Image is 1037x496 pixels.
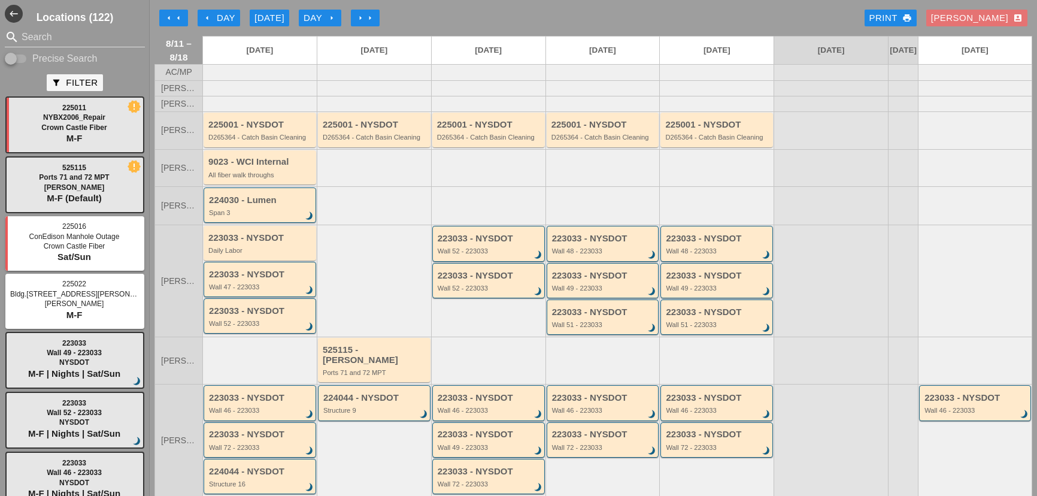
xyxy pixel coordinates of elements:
span: [PERSON_NAME] [161,99,196,108]
div: 223033 - NYSDOT [209,306,313,316]
div: 223033 - NYSDOT [666,307,769,317]
i: brightness_3 [532,444,545,458]
i: brightness_3 [303,481,316,494]
span: M-F | Nights | Sat/Sun [28,368,120,379]
div: Wall 52 - 223033 [209,320,313,327]
button: [DATE] [250,10,289,26]
i: arrow_right [356,13,365,23]
a: [DATE] [918,37,1032,64]
span: [PERSON_NAME] [161,201,196,210]
div: 223033 - NYSDOT [552,234,656,244]
div: Wall 46 - 223033 [666,407,769,414]
div: Wall 72 - 223033 [666,444,769,451]
div: Wall 46 - 223033 [209,407,313,414]
span: Bldg.[STREET_ADDRESS][PERSON_NAME] [10,290,157,298]
span: [PERSON_NAME] [161,436,196,445]
div: 223033 - NYSDOT [209,270,313,280]
div: Wall 46 - 223033 [438,407,541,414]
i: search [5,30,19,44]
div: 223033 - NYSDOT [552,430,656,440]
i: brightness_3 [131,435,144,448]
div: 223033 - NYSDOT [209,393,313,403]
span: [PERSON_NAME] [161,84,196,93]
div: 223033 - NYSDOT [438,430,541,440]
div: 225001 - NYSDOT [208,120,313,130]
div: Day [202,11,235,25]
i: arrow_left [202,13,212,23]
div: D265364 - Catch Basin Cleaning [665,134,770,141]
i: arrow_left [164,13,174,23]
span: NYSDOT [59,358,89,367]
span: NYBX2006_Repair [43,113,105,122]
i: brightness_3 [646,408,659,421]
i: brightness_3 [760,408,773,421]
i: brightness_3 [303,210,316,223]
button: [PERSON_NAME] [926,10,1027,26]
button: Move Ahead 1 Week [351,10,380,26]
div: Wall 48 - 223033 [552,247,656,255]
span: Crown Castle Fiber [41,123,107,132]
div: Wall 72 - 223033 [552,444,656,451]
span: M-F | Nights | Sat/Sun [28,428,120,438]
a: [DATE] [546,37,660,64]
i: brightness_3 [760,322,773,335]
span: NYSDOT [59,418,89,427]
div: Wall 49 - 223033 [666,285,769,292]
span: 225022 [62,280,86,288]
i: brightness_3 [646,285,659,298]
div: 223033 - NYSDOT [666,430,769,440]
div: Span 3 [209,209,313,216]
span: Sat/Sun [57,252,91,262]
a: [DATE] [889,37,918,64]
i: brightness_3 [532,408,545,421]
div: Structure 9 [323,407,427,414]
i: arrow_right [327,13,336,23]
div: 223033 - NYSDOT [438,234,541,244]
span: [PERSON_NAME] [161,356,196,365]
div: 225001 - NYSDOT [437,120,542,130]
i: brightness_3 [532,481,545,494]
span: [PERSON_NAME] [45,300,104,308]
span: Wall 52 - 223033 [47,409,102,417]
div: 223033 - NYSDOT [666,234,769,244]
div: 223033 - NYSDOT [438,271,541,281]
i: brightness_3 [532,249,545,262]
div: Wall 72 - 223033 [438,480,541,488]
div: Wall 47 - 223033 [209,283,313,291]
span: M-F [66,310,83,320]
button: Day [299,10,341,26]
button: Day [198,10,240,26]
div: 223033 - NYSDOT [208,233,313,243]
span: [PERSON_NAME] [161,126,196,135]
a: [DATE] [774,37,888,64]
i: brightness_3 [760,249,773,262]
span: NYSDOT [59,479,89,487]
div: Wall 49 - 223033 [552,285,656,292]
div: 223033 - NYSDOT [666,393,769,403]
i: filter_alt [51,78,61,87]
div: D265364 - Catch Basin Cleaning [437,134,542,141]
span: 8/11 – 8/18 [161,37,196,64]
input: Search [22,28,128,47]
div: 223033 - NYSDOT [209,430,313,440]
button: Shrink Sidebar [5,5,23,23]
span: 525115 [62,164,86,172]
span: 223033 [62,339,86,347]
div: [PERSON_NAME] [931,11,1023,25]
a: [DATE] [660,37,774,64]
div: Filter [51,76,98,90]
div: Wall 46 - 223033 [552,407,656,414]
div: 223033 - NYSDOT [924,393,1027,403]
div: 223033 - NYSDOT [552,307,656,317]
span: M-F [66,133,83,143]
span: 225011 [62,104,86,112]
i: brightness_3 [646,322,659,335]
div: D265364 - Catch Basin Cleaning [208,134,313,141]
div: 525115 - [PERSON_NAME] [323,345,427,365]
div: Wall 46 - 223033 [924,407,1027,414]
div: 223033 - NYSDOT [438,467,541,477]
span: [PERSON_NAME] [161,164,196,173]
div: Wall 51 - 223033 [552,321,656,328]
i: brightness_3 [131,375,144,388]
i: brightness_3 [303,284,316,297]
